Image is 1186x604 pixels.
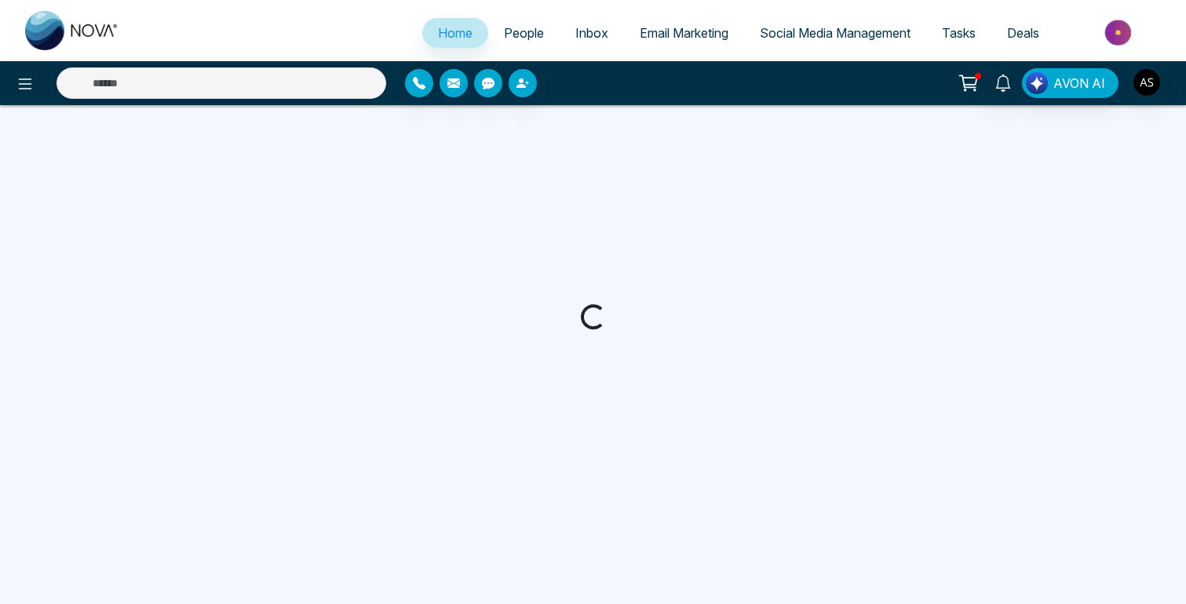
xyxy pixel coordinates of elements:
[1022,68,1118,98] button: AVON AI
[488,18,560,48] a: People
[560,18,624,48] a: Inbox
[744,18,926,48] a: Social Media Management
[640,25,728,41] span: Email Marketing
[422,18,488,48] a: Home
[1063,15,1177,50] img: Market-place.gif
[25,11,119,50] img: Nova CRM Logo
[1026,72,1048,94] img: Lead Flow
[1007,25,1039,41] span: Deals
[942,25,976,41] span: Tasks
[438,25,473,41] span: Home
[926,18,991,48] a: Tasks
[504,25,544,41] span: People
[1133,69,1160,96] img: User Avatar
[991,18,1055,48] a: Deals
[575,25,608,41] span: Inbox
[1053,74,1105,93] span: AVON AI
[760,25,910,41] span: Social Media Management
[624,18,744,48] a: Email Marketing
